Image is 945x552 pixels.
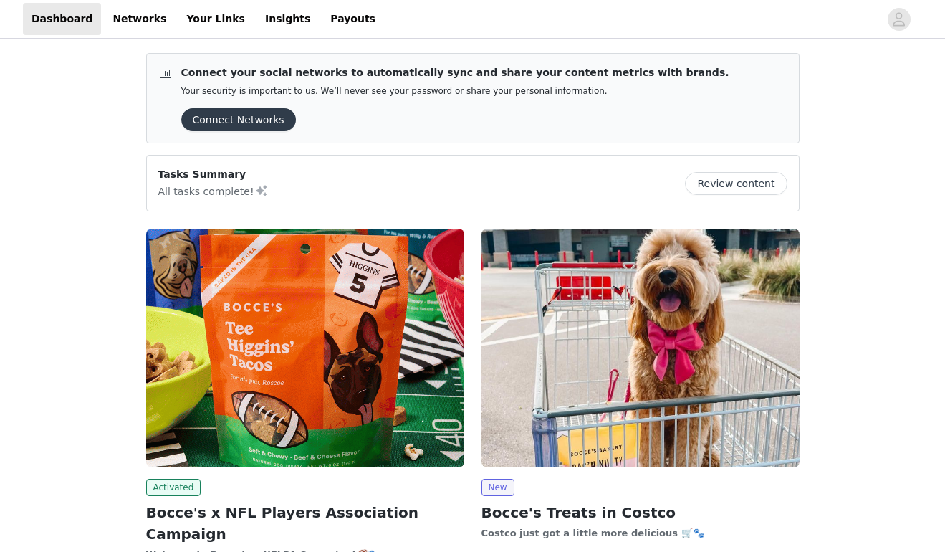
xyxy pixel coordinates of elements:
[23,3,101,35] a: Dashboard
[178,3,254,35] a: Your Links
[146,479,201,496] span: Activated
[481,229,800,467] img: Bocce's
[322,3,384,35] a: Payouts
[892,8,906,31] div: avatar
[481,528,704,538] strong: Costco just got a little more delicious 🛒🐾
[685,172,787,195] button: Review content
[181,65,729,80] p: Connect your social networks to automatically sync and share your content metrics with brands.
[146,229,464,467] img: Bocce's
[146,502,464,545] h2: Bocce's x NFL Players Association Campaign
[181,86,729,97] p: Your security is important to us. We’ll never see your password or share your personal information.
[481,502,800,523] h2: Bocce's Treats in Costco
[158,182,269,199] p: All tasks complete!
[256,3,319,35] a: Insights
[181,108,296,131] button: Connect Networks
[104,3,175,35] a: Networks
[481,479,514,496] span: New
[158,167,269,182] p: Tasks Summary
